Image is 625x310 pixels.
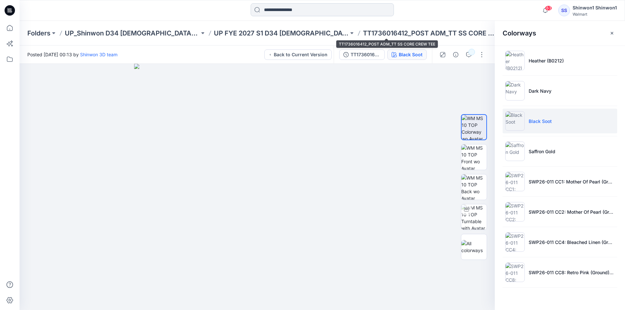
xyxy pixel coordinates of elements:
[573,4,617,12] div: Shinwon1 Shinwon1
[27,29,50,38] a: Folders
[505,263,525,282] img: SWP26-011 CC8: Retro Pink (Ground) / Bleached Linen (Stripe)
[503,29,536,37] h2: Colorways
[558,5,570,16] div: SS
[351,51,381,58] div: TT1736016412_ADM_TT SS CORE COTTON CREW TEE
[65,29,200,38] a: UP_Shinwon D34 [DEMOGRAPHIC_DATA] Knit Tops
[529,209,615,215] p: SWP26-011 CC2: Mother Of Pearl (Ground) / Dark Navy (Stripe)
[461,204,487,230] img: WM MS 10 TOP Turntable with Avatar
[27,51,118,58] span: Posted [DATE] 00:13 by
[505,202,525,222] img: SWP26-011 CC2: Mother Of Pearl (Ground) / Dark Navy (Stripe)
[529,88,551,94] p: Dark Navy
[545,6,552,11] span: 63
[264,49,332,60] button: Back to Current Version
[363,29,498,38] p: TT1736016412_POST ADM_TT SS CORE CREW TEE
[505,81,525,101] img: Dark Navy
[529,269,615,276] p: SWP26-011 CC8: Retro Pink (Ground) / Bleached Linen (Stripe)
[461,144,487,170] img: WM MS 10 TOP Front wo Avatar
[387,49,427,60] button: Black Soot
[461,240,487,254] img: All colorways
[529,118,552,125] p: Black Soot
[461,174,487,200] img: WM MS 10 TOP Back wo Avatar
[529,178,615,185] p: SWP26-011 CC1: Mother Of Pearl (Ground) / Black Soot (Stripe)
[134,64,381,310] img: eyJhbGciOiJIUzI1NiIsImtpZCI6IjAiLCJzbHQiOiJzZXMiLCJ0eXAiOiJKV1QifQ.eyJkYXRhIjp7InR5cGUiOiJzdG9yYW...
[451,49,461,60] button: Details
[505,142,525,161] img: Saffron Gold
[529,239,615,246] p: SWP26-011 CC4: Bleached Linen (Ground) / Yellow Rose (Stripe)
[505,232,525,252] img: SWP26-011 CC4: Bleached Linen (Ground) / Yellow Rose (Stripe)
[505,111,525,131] img: Black Soot
[339,49,385,60] button: TT1736016412_ADM_TT SS CORE COTTON CREW TEE
[529,148,555,155] p: Saffron Gold
[505,172,525,191] img: SWP26-011 CC1: Mother Of Pearl (Ground) / Black Soot (Stripe)
[399,51,423,58] div: Black Soot
[529,57,564,64] p: Heather (B0212)
[80,52,118,57] a: Shinwon 3D team
[505,51,525,70] img: Heather (B0212)
[462,115,486,140] img: WM MS 10 TOP Colorway wo Avatar
[573,12,617,17] div: Walmart
[214,29,349,38] a: UP FYE 2027 S1 D34 [DEMOGRAPHIC_DATA] Knit Tops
